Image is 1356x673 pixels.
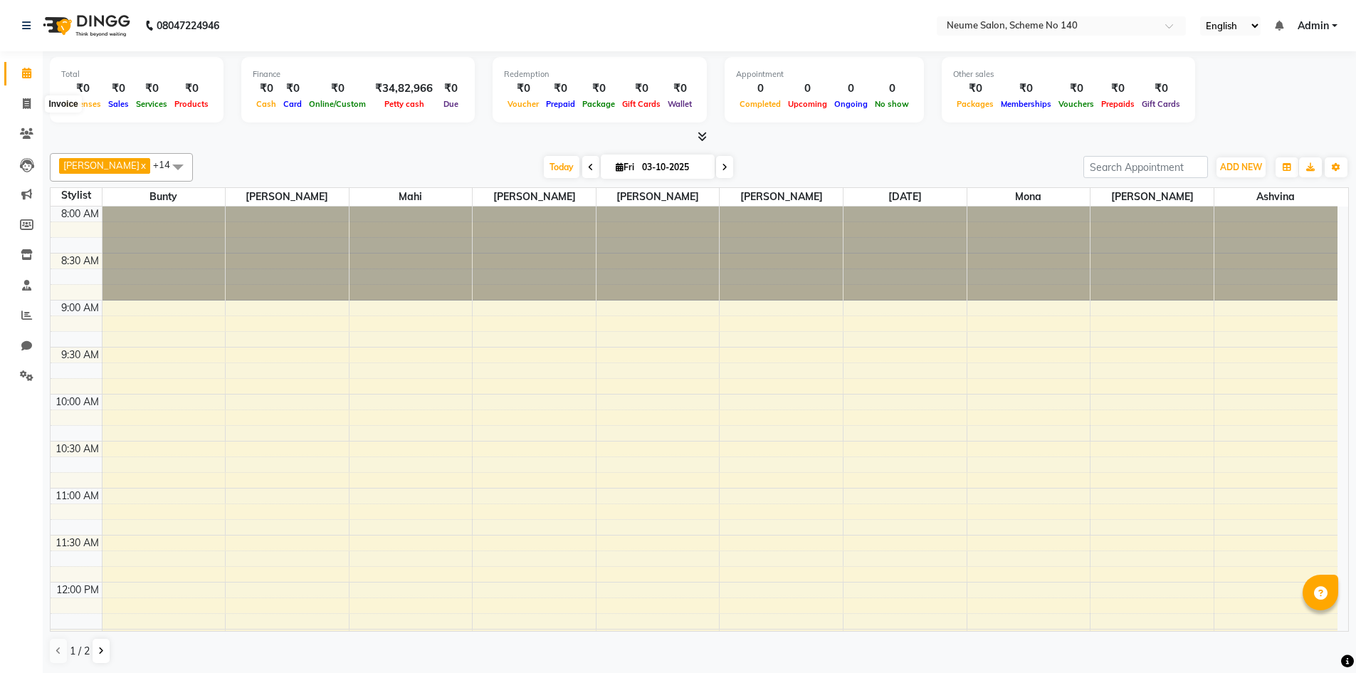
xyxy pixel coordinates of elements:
div: 0 [871,80,913,97]
span: [DATE] [843,188,967,206]
span: Prepaid [542,99,579,109]
div: Redemption [504,68,695,80]
iframe: chat widget [1296,616,1342,659]
div: 11:00 AM [53,489,102,504]
input: Search Appointment [1083,156,1208,178]
div: Stylist [51,188,102,203]
span: Bunty [103,188,226,206]
div: 10:00 AM [53,395,102,409]
div: 9:30 AM [58,348,102,362]
span: Today [544,156,579,178]
span: 1 / 2 [70,644,90,659]
div: ₹0 [132,80,171,97]
span: Sales [105,99,132,109]
div: ₹0 [579,80,619,97]
div: ₹0 [105,80,132,97]
span: Ongoing [831,99,871,109]
button: ADD NEW [1216,157,1266,177]
span: Fri [612,162,638,172]
div: 0 [784,80,831,97]
span: Products [171,99,212,109]
div: ₹0 [171,80,212,97]
div: Total [61,68,212,80]
span: Mahi [349,188,473,206]
span: ADD NEW [1220,162,1262,172]
div: 0 [831,80,871,97]
span: Services [132,99,171,109]
div: ₹0 [253,80,280,97]
span: Gift Cards [1138,99,1184,109]
span: Packages [953,99,997,109]
div: ₹0 [438,80,463,97]
div: ₹0 [1138,80,1184,97]
div: ₹0 [542,80,579,97]
span: No show [871,99,913,109]
div: 11:30 AM [53,536,102,551]
span: Admin [1298,19,1329,33]
span: Completed [736,99,784,109]
span: Upcoming [784,99,831,109]
span: Cash [253,99,280,109]
div: ₹0 [305,80,369,97]
span: [PERSON_NAME] [1090,188,1214,206]
div: 0 [736,80,784,97]
div: 8:00 AM [58,207,102,221]
div: ₹0 [504,80,542,97]
div: 8:30 AM [58,254,102,268]
div: ₹0 [664,80,695,97]
span: [PERSON_NAME] [473,188,596,206]
span: Online/Custom [305,99,369,109]
img: logo [36,6,134,46]
div: 12:30 PM [53,630,102,645]
span: [PERSON_NAME] [596,188,720,206]
span: Wallet [664,99,695,109]
div: ₹0 [280,80,305,97]
div: ₹34,82,966 [369,80,438,97]
div: ₹0 [953,80,997,97]
span: Due [440,99,462,109]
span: Gift Cards [619,99,664,109]
span: Card [280,99,305,109]
b: 08047224946 [157,6,219,46]
div: ₹0 [1055,80,1098,97]
div: 12:00 PM [53,583,102,598]
span: Voucher [504,99,542,109]
span: Petty cash [381,99,428,109]
span: Vouchers [1055,99,1098,109]
div: Appointment [736,68,913,80]
span: [PERSON_NAME] [720,188,843,206]
input: 2025-10-03 [638,157,709,178]
div: ₹0 [997,80,1055,97]
div: ₹0 [1098,80,1138,97]
span: Package [579,99,619,109]
div: Finance [253,68,463,80]
div: 9:00 AM [58,301,102,315]
span: Mona [967,188,1090,206]
span: [PERSON_NAME] [226,188,349,206]
a: x [140,160,146,171]
div: ₹0 [619,80,664,97]
div: Other sales [953,68,1184,80]
span: [PERSON_NAME] [63,160,140,171]
span: +14 [153,159,181,170]
span: Ashvina [1214,188,1337,206]
div: ₹0 [61,80,105,97]
div: 10:30 AM [53,442,102,457]
span: Memberships [997,99,1055,109]
div: Invoice [45,95,81,113]
span: Prepaids [1098,99,1138,109]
